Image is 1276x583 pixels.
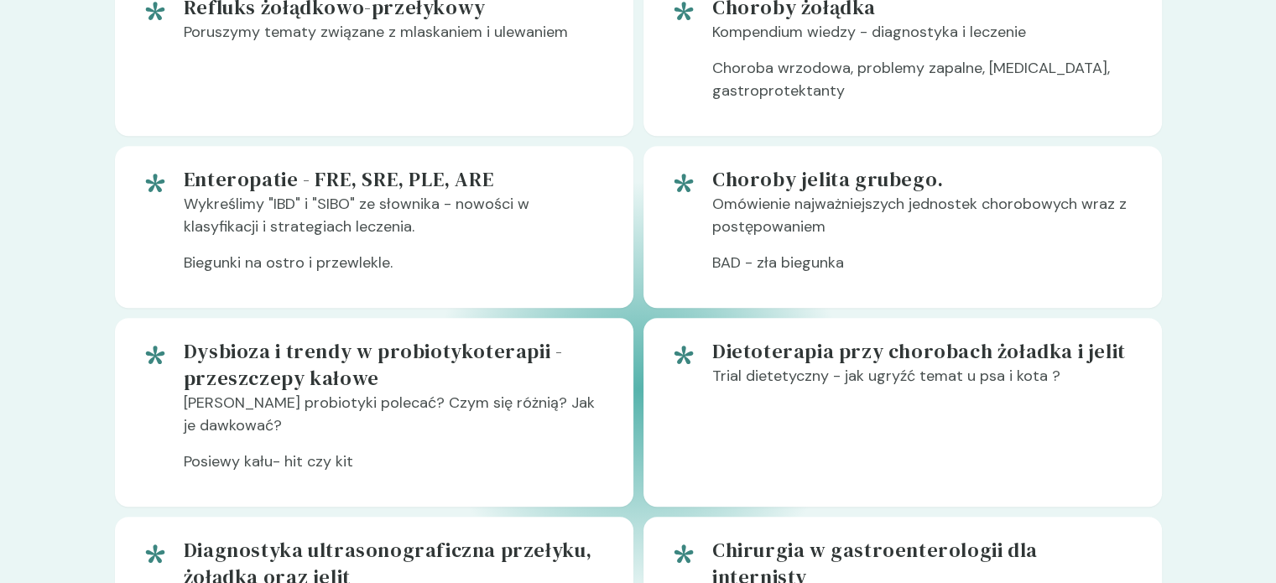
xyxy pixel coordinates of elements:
p: Posiewy kału- hit czy kit [184,450,607,487]
p: BAD - zła biegunka [712,252,1135,288]
p: Trial dietetyczny - jak ugryźć temat u psa i kota ? [712,365,1135,401]
p: Kompendium wiedzy - diagnostyka i leczenie [712,21,1135,57]
h5: Choroby jelita grubego. [712,166,1135,193]
p: Wykreślimy "IBD" i "SIBO" ze słownika - nowości w klasyfikacji i strategiach leczenia. [184,193,607,252]
p: Omówienie najważniejszych jednostek chorobowych wraz z postępowaniem [712,193,1135,252]
h5: Dietoterapia przy chorobach żoładka i jelit [712,338,1135,365]
h5: Dysbioza i trendy w probiotykoterapii - przeszczepy kałowe [184,338,607,392]
p: Poruszymy tematy związane z mlaskaniem i ulewaniem [184,21,607,57]
p: Biegunki na ostro i przewlekle. [184,252,607,288]
p: Choroba wrzodowa, problemy zapalne, [MEDICAL_DATA], gastroprotektanty [712,57,1135,116]
h5: Enteropatie - FRE, SRE, PLE, ARE [184,166,607,193]
p: [PERSON_NAME] probiotyki polecać? Czym się różnią? Jak je dawkować? [184,392,607,450]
